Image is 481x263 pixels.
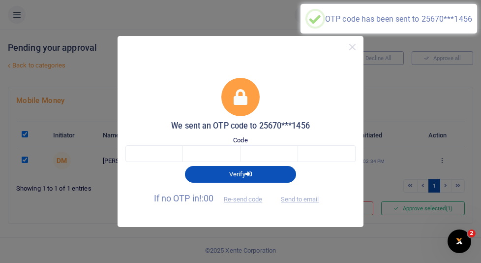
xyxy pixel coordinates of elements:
[154,193,271,203] span: If no OTP in
[125,121,356,131] h5: We sent an OTP code to 25670***1456
[325,14,472,24] div: OTP code has been sent to 25670***1456
[345,40,360,54] button: Close
[199,193,213,203] span: !:00
[468,230,476,237] span: 2
[233,135,247,145] label: Code
[185,166,296,183] button: Verify
[448,230,471,253] iframe: Intercom live chat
